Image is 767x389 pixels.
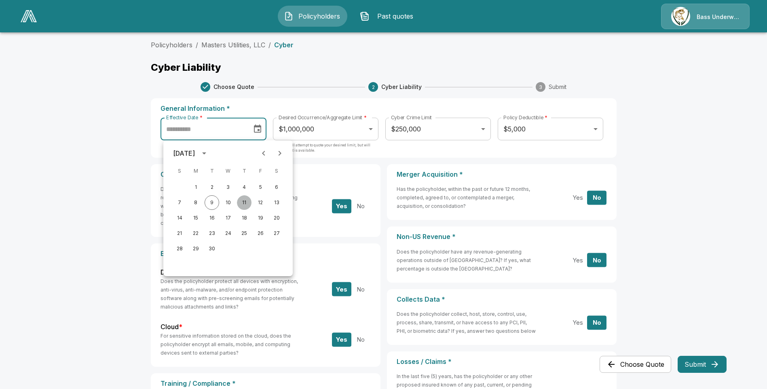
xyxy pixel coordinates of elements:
button: No [587,315,606,330]
a: Agency IconBass Underwriters [661,4,750,29]
button: 10 [221,195,235,210]
button: 8 [188,195,203,210]
h6: Does the policyholder have any revenue-generating operations outside of [GEOGRAPHIC_DATA]? If yes... [397,247,537,273]
p: Training / Compliance * [161,380,371,387]
button: 25 [237,226,251,241]
button: 7 [172,195,187,210]
li: / [196,40,198,50]
button: No [587,253,606,267]
text: 3 [539,84,542,90]
span: Thursday [237,163,251,179]
button: 15 [188,211,203,225]
button: calendar view is open, switch to year view [197,146,211,160]
h6: Do policyholder employees authenticate fund transfer requests, prevent unauthorized employees fro... [161,185,301,227]
button: No [351,199,370,213]
button: 30 [205,241,219,256]
button: 14 [172,211,187,225]
p: Encryption * [161,250,371,258]
p: General Information * [161,105,607,112]
p: Cyber Liability [151,63,617,72]
div: $5,000 [498,118,603,140]
p: Cyber [274,42,294,48]
span: Sunday [172,163,187,179]
h6: For sensitive information stored on the cloud, does the policyholder encrypt all emails, mobile, ... [161,332,301,357]
button: Yes [568,190,587,205]
button: 28 [172,241,187,256]
button: Yes [568,253,587,267]
button: 12 [253,195,268,210]
button: 23 [205,226,219,241]
button: 17 [221,211,235,225]
span: Saturday [269,163,284,179]
span: Friday [253,163,268,179]
button: 2 [205,180,219,194]
button: 16 [205,211,219,225]
button: 27 [269,226,284,241]
button: Choose date [249,121,266,137]
span: Policyholders [297,11,341,21]
p: Merger Acquisition * [397,171,607,178]
a: Policyholders [151,41,192,49]
button: 5 [253,180,268,194]
div: $1,000,000 [273,118,378,140]
span: Submit [549,83,566,91]
label: Effective Date [166,114,202,121]
button: 29 [188,241,203,256]
span: Wednesday [221,163,235,179]
button: 19 [253,211,268,225]
button: 6 [269,180,284,194]
span: Tuesday [205,163,219,179]
button: Next month [272,145,288,161]
button: 20 [269,211,284,225]
span: Choose Quote [213,83,254,91]
button: No [351,332,370,347]
img: Agency Icon [671,7,690,26]
button: 26 [253,226,268,241]
h6: Does the policyholder collect, host, store, control, use, process, share, transmit, or have acces... [397,310,537,335]
button: 1 [188,180,203,194]
div: $250,000 [385,118,490,140]
button: 9 [205,195,219,210]
button: 24 [221,226,235,241]
button: Yes [332,332,351,347]
label: Cyber Crime Limit [391,114,432,121]
button: 18 [237,211,251,225]
span: Monday [188,163,203,179]
p: Losses / Claims * [397,358,607,366]
li: / [268,40,271,50]
button: Choose Quote [600,356,671,373]
nav: breadcrumb [151,40,617,50]
button: Policyholders IconPolicyholders [278,6,347,27]
button: 3 [221,180,235,194]
button: Previous month [256,145,272,161]
text: 2 [372,84,375,90]
button: 22 [188,226,203,241]
h6: Has the policyholder, within the past or future 12 months, completed, agreed to, or contemplated ... [397,185,537,210]
p: Non-US Revenue * [397,233,607,241]
img: AA Logo [21,10,37,22]
label: Cloud [161,322,182,332]
p: Cyber Crime * [161,171,371,178]
label: Devices [161,268,189,277]
button: Yes [332,199,351,213]
a: Masters Utilities, LLC [201,41,265,49]
p: Bass Underwriters [697,13,740,21]
span: Past quotes [373,11,417,21]
button: Past quotes IconPast quotes [354,6,423,27]
button: No [351,282,370,296]
button: Yes [568,315,587,330]
button: 21 [172,226,187,241]
button: 11 [237,195,251,210]
p: Carriers will attempt to quote your desired limit, but will return what is available. [273,142,378,159]
p: Collects Data * [397,296,607,303]
div: [DATE] [173,148,195,158]
img: Past quotes Icon [360,11,370,21]
label: Policy Deductible [503,114,547,121]
h6: Does the policyholder protect all devices with encryption, anti-virus, anti-malware, and/or endpo... [161,277,301,311]
button: Submit [678,356,727,373]
img: Policyholders Icon [284,11,294,21]
button: Yes [332,282,351,296]
span: Cyber Liability [381,83,422,91]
